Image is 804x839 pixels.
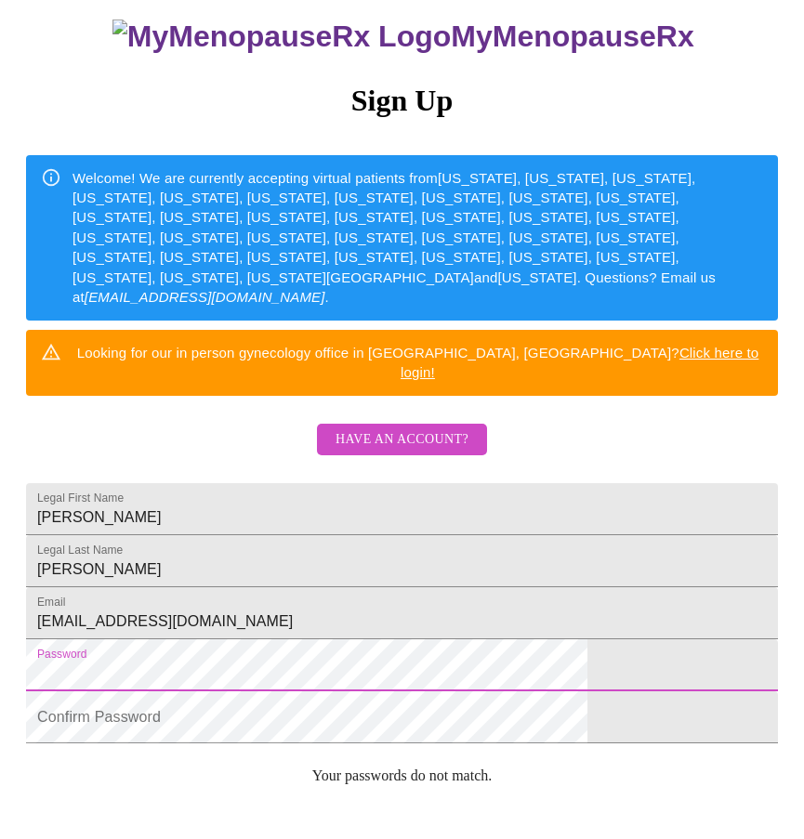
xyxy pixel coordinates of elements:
h3: Sign Up [26,84,778,118]
a: Have an account? [312,443,492,459]
div: Welcome! We are currently accepting virtual patients from [US_STATE], [US_STATE], [US_STATE], [US... [72,161,763,315]
div: Looking for our in person gynecology office in [GEOGRAPHIC_DATA], [GEOGRAPHIC_DATA]? [72,335,763,390]
em: [EMAIL_ADDRESS][DOMAIN_NAME] [85,289,325,305]
img: MyMenopauseRx Logo [112,20,451,54]
span: Have an account? [336,428,468,452]
h3: MyMenopauseRx [29,20,779,54]
button: Have an account? [317,424,487,456]
p: Your passwords do not match. [26,767,778,784]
